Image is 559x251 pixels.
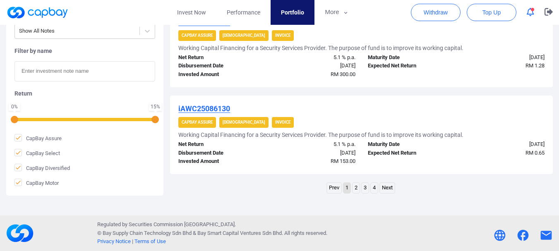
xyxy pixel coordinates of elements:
span: Performance [227,8,260,17]
span: CapBay Assure [14,134,62,142]
div: Invested Amount [172,157,267,166]
div: Expected Net Return [362,62,456,70]
button: Withdraw [411,4,461,21]
a: Page 1 is your current page [343,183,350,193]
div: [DATE] [456,53,551,62]
span: CapBay Select [14,149,60,157]
strong: CapBay Assure [182,33,213,38]
div: Expected Net Return [362,149,456,158]
span: RM 1.28 [525,62,545,69]
a: Privacy Notice [97,238,131,244]
h5: Working Capital Financing for a Security Services Provider. The purpose of fund is to improve its... [178,131,463,139]
img: footerLogo [6,220,34,247]
a: Page 2 [353,183,360,193]
div: [DATE] [267,62,362,70]
p: Regulated by Securities Commission [GEOGRAPHIC_DATA]. © Bay Supply Chain Technology Sdn Bhd & . A... [97,220,327,246]
strong: [DEMOGRAPHIC_DATA] [223,33,265,38]
span: CapBay Diversified [14,164,70,172]
a: Previous page [327,183,341,193]
a: Page 4 [371,183,378,193]
div: 5.1 % p.a. [267,53,362,62]
div: Disbursement Date [172,149,267,158]
span: Portfolio [281,8,304,17]
h5: Filter by name [14,47,155,55]
div: [DATE] [267,149,362,158]
span: Bay Smart Capital Ventures Sdn Bhd [197,230,282,236]
div: Invested Amount [172,70,267,79]
div: Maturity Date [362,53,456,62]
a: Page 3 [362,183,369,193]
span: Top Up [482,8,501,17]
strong: CapBay Assure [182,120,213,124]
strong: Invoice [275,33,290,38]
u: iAWC25089687 [178,17,230,26]
button: Top Up [467,4,516,21]
div: 5.1 % p.a. [267,140,362,149]
strong: [DEMOGRAPHIC_DATA] [223,120,265,124]
input: Enter investment note name [14,61,155,81]
div: Net Return [172,140,267,149]
a: Next page [380,183,395,193]
span: CapBay Motor [14,179,59,187]
a: Terms of Use [134,238,166,244]
h5: Return [14,90,155,97]
span: RM 300.00 [331,71,355,77]
u: iAWC25086130 [178,104,230,113]
div: [DATE] [456,140,551,149]
div: Maturity Date [362,140,456,149]
strong: Invoice [275,120,290,124]
div: Disbursement Date [172,62,267,70]
span: RM 0.65 [525,150,545,156]
div: 0 % [10,104,19,109]
h5: Working Capital Financing for a Security Services Provider. The purpose of fund is to improve its... [178,44,463,52]
div: 15 % [151,104,160,109]
span: RM 153.00 [331,158,355,164]
div: Net Return [172,53,267,62]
